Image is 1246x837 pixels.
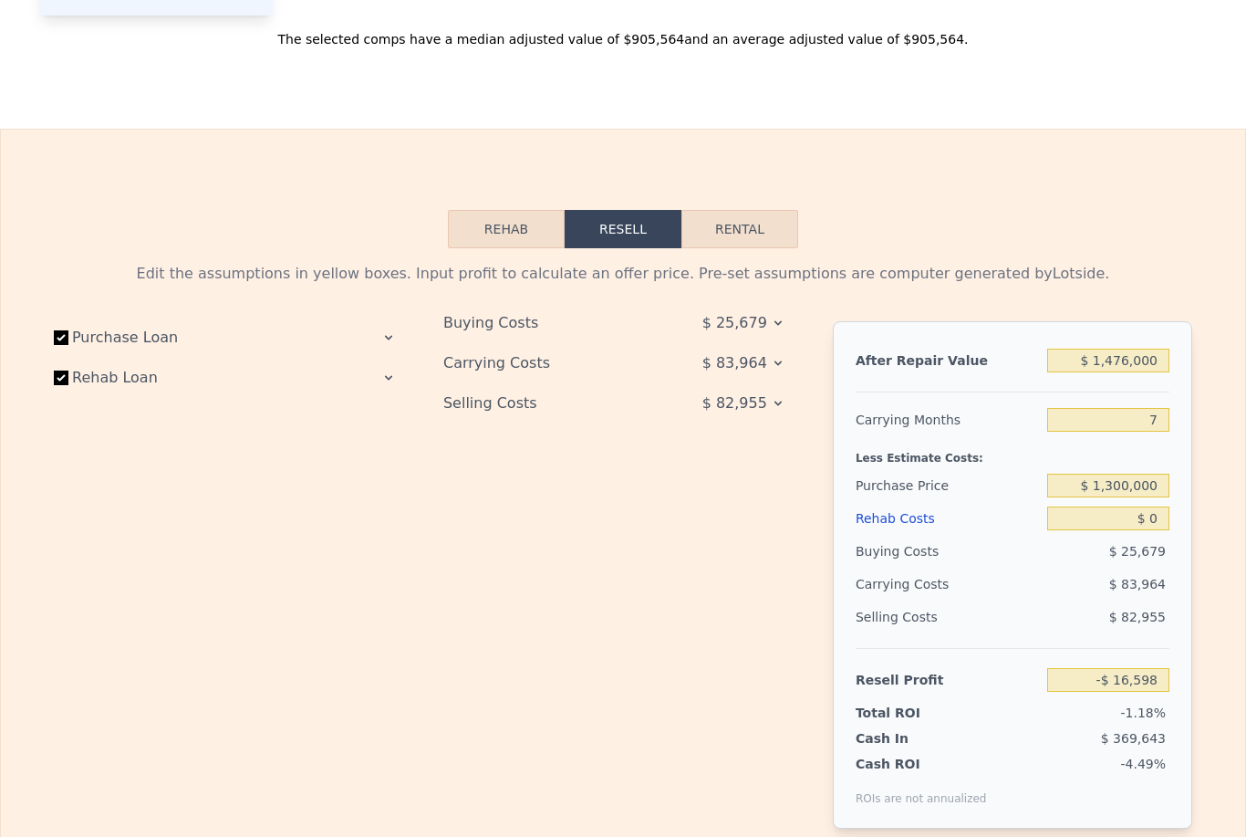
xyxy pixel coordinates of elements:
[856,664,1040,696] div: Resell Profit
[856,403,1040,436] div: Carrying Months
[856,704,970,722] div: Total ROI
[448,210,565,248] button: Rehab
[1101,731,1166,746] span: $ 369,643
[1120,706,1166,720] span: -1.18%
[1109,577,1166,591] span: $ 83,964
[443,307,647,340] div: Buying Costs
[681,210,798,248] button: Rental
[39,16,1207,48] div: The selected comps have a median adjusted value of $905,564 and an average adjusted value of $905...
[443,347,647,380] div: Carrying Costs
[443,387,647,420] div: Selling Costs
[856,502,1040,535] div: Rehab Costs
[856,568,970,601] div: Carrying Costs
[856,601,1040,633] div: Selling Costs
[702,347,767,380] span: $ 83,964
[856,535,1040,568] div: Buying Costs
[54,263,1192,285] div: Edit the assumptions in yellow boxes. Input profit to calculate an offer price. Pre-set assumptio...
[54,371,68,385] input: Rehab Loan
[856,755,987,773] div: Cash ROI
[1109,610,1166,624] span: $ 82,955
[565,210,681,248] button: Resell
[1109,544,1166,559] span: $ 25,679
[856,344,1040,377] div: After Repair Value
[702,307,767,340] span: $ 25,679
[54,321,257,354] label: Purchase Loan
[856,729,970,748] div: Cash In
[702,387,767,420] span: $ 82,955
[856,773,987,806] div: ROIs are not annualized
[54,330,68,345] input: Purchase Loan
[856,436,1169,469] div: Less Estimate Costs:
[1120,757,1166,771] span: -4.49%
[54,361,257,394] label: Rehab Loan
[856,469,1040,502] div: Purchase Price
